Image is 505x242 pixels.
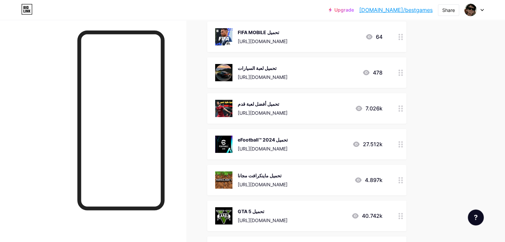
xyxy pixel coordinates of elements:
[238,65,288,72] div: تحميل لعبة السيارات
[442,7,455,14] div: Share
[365,33,382,41] div: 64
[355,104,382,112] div: 7.026k
[354,176,382,184] div: 4.897k
[238,38,288,45] div: [URL][DOMAIN_NAME]
[215,171,232,189] img: تحميل ماينكرافت مجانا
[464,4,477,16] img: bestgames
[351,212,382,220] div: 40.742k
[215,207,232,224] img: GTA 5 تحميل
[238,74,288,81] div: [URL][DOMAIN_NAME]
[359,6,433,14] a: [DOMAIN_NAME]/bestgames
[238,208,288,215] div: GTA 5 تحميل
[215,28,232,45] img: FIFA MOBILE تحميل
[215,136,232,153] img: eFootball™ 2024 تحميل
[352,140,382,148] div: 27.512k
[238,29,288,36] div: FIFA MOBILE تحميل
[238,181,288,188] div: [URL][DOMAIN_NAME]
[215,64,232,81] img: تحميل لعبة السيارات
[81,34,161,207] iframe: To enrich screen reader interactions, please activate Accessibility in Grammarly extension settings
[238,172,288,179] div: تحميل ماينكرافت مجانا
[238,217,288,224] div: [URL][DOMAIN_NAME]
[238,136,288,143] div: eFootball™ 2024 تحميل
[215,100,232,117] img: تحميل أفضل لعبة قدم
[238,145,288,152] div: [URL][DOMAIN_NAME]
[362,69,382,77] div: 478
[238,109,288,116] div: [URL][DOMAIN_NAME]
[238,100,288,107] div: تحميل أفضل لعبة قدم
[329,7,354,13] a: Upgrade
